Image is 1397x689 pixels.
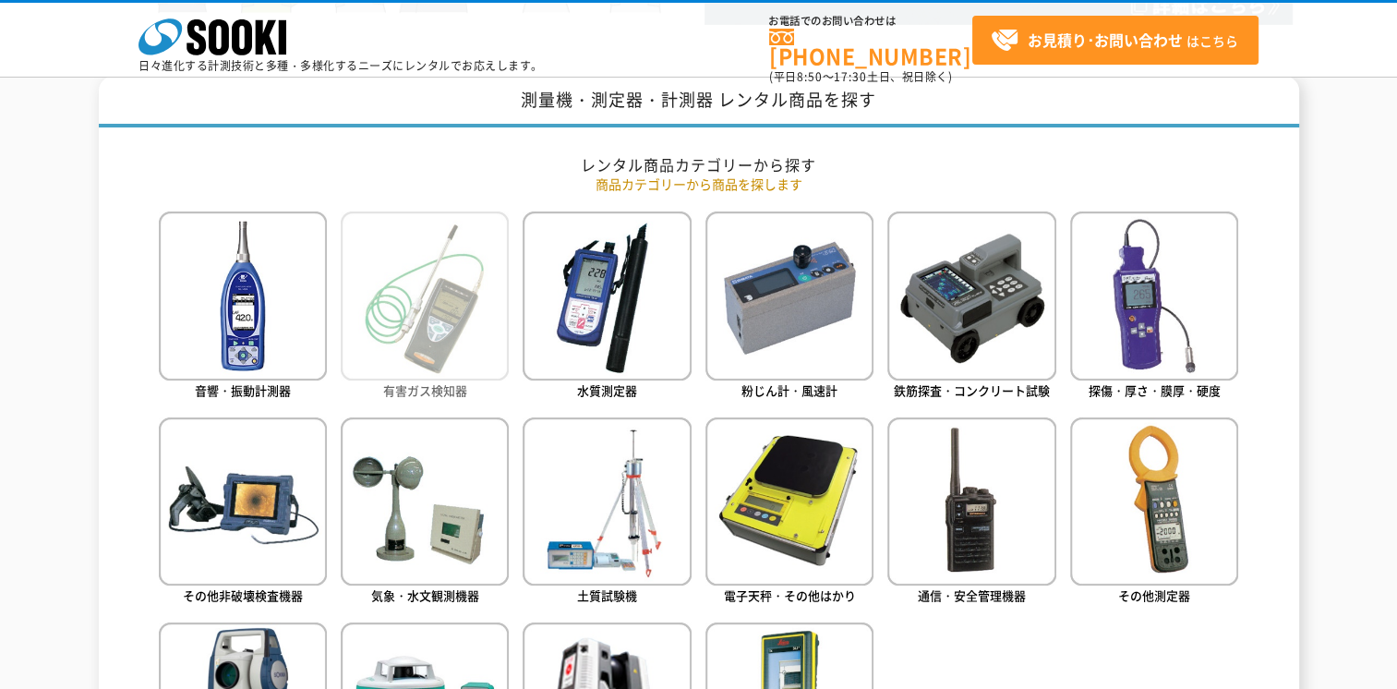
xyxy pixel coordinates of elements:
span: 土質試験機 [577,586,637,604]
span: 8:50 [797,68,823,85]
a: お見積り･お問い合わせはこちら [972,16,1259,65]
span: 電子天秤・その他はかり [724,586,856,604]
span: 水質測定器 [577,381,637,399]
a: 電子天秤・その他はかり [705,417,873,609]
span: その他測定器 [1118,586,1190,604]
img: その他測定器 [1070,417,1238,586]
img: その他非破壊検査機器 [159,417,327,586]
span: 音響・振動計測器 [195,381,291,399]
a: 鉄筋探査・コンクリート試験 [887,212,1055,403]
a: 水質測定器 [523,212,691,403]
img: 有害ガス検知器 [341,212,509,380]
a: 有害ガス検知器 [341,212,509,403]
a: 探傷・厚さ・膜厚・硬度 [1070,212,1238,403]
span: 17:30 [834,68,867,85]
a: その他非破壊検査機器 [159,417,327,609]
img: 気象・水文観測機器 [341,417,509,586]
a: 土質試験機 [523,417,691,609]
img: 通信・安全管理機器 [887,417,1055,586]
span: お電話でのお問い合わせは [769,16,972,27]
span: 鉄筋探査・コンクリート試験 [894,381,1050,399]
a: 気象・水文観測機器 [341,417,509,609]
a: [PHONE_NUMBER] [769,29,972,66]
a: 通信・安全管理機器 [887,417,1055,609]
span: その他非破壊検査機器 [183,586,303,604]
img: 鉄筋探査・コンクリート試験 [887,212,1055,380]
h2: レンタル商品カテゴリーから探す [159,155,1239,175]
h1: 測量機・測定器・計測器 レンタル商品を探す [99,77,1299,127]
span: はこちら [991,27,1238,54]
span: 通信・安全管理機器 [918,586,1026,604]
span: 粉じん計・風速計 [741,381,837,399]
a: 粉じん計・風速計 [705,212,873,403]
img: 土質試験機 [523,417,691,586]
span: 有害ガス検知器 [383,381,467,399]
span: 気象・水文観測機器 [371,586,479,604]
p: 日々進化する計測技術と多種・多様化するニーズにレンタルでお応えします。 [138,60,543,71]
span: (平日 ～ 土日、祝日除く) [769,68,952,85]
img: 電子天秤・その他はかり [705,417,873,586]
span: 探傷・厚さ・膜厚・硬度 [1089,381,1221,399]
img: 探傷・厚さ・膜厚・硬度 [1070,212,1238,380]
strong: お見積り･お問い合わせ [1028,29,1183,51]
img: 粉じん計・風速計 [705,212,873,380]
img: 水質測定器 [523,212,691,380]
img: 音響・振動計測器 [159,212,327,380]
a: 音響・振動計測器 [159,212,327,403]
a: その他測定器 [1070,417,1238,609]
p: 商品カテゴリーから商品を探します [159,175,1239,194]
